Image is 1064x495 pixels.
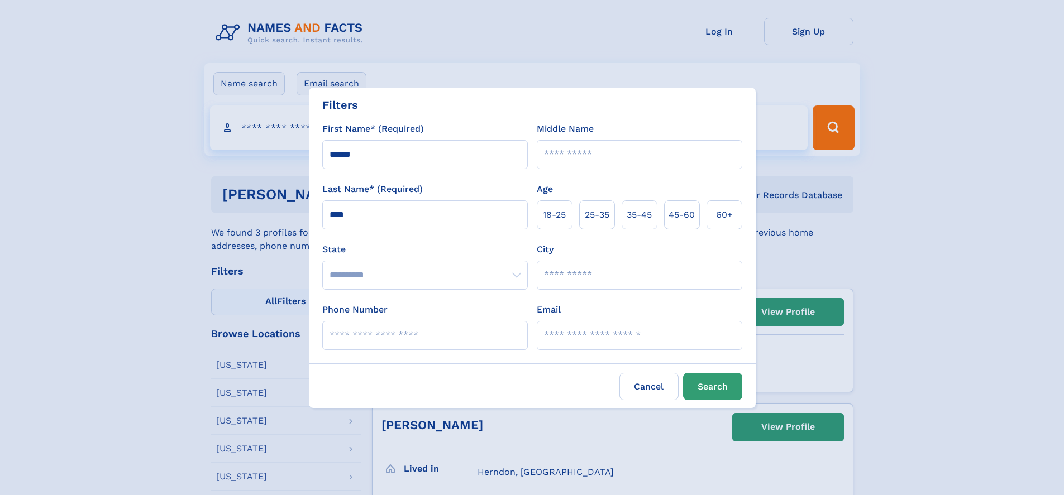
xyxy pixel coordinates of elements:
label: Phone Number [322,303,388,316]
label: Middle Name [537,122,594,136]
div: Filters [322,97,358,113]
button: Search [683,373,742,400]
label: Last Name* (Required) [322,182,423,196]
label: City [537,243,554,256]
span: 60+ [716,208,733,222]
label: Cancel [619,373,679,400]
label: State [322,243,528,256]
label: Email [537,303,561,316]
span: 45‑60 [669,208,695,222]
span: 18‑25 [543,208,566,222]
label: First Name* (Required) [322,122,424,136]
span: 35‑45 [627,208,652,222]
span: 25‑35 [585,208,609,222]
label: Age [537,182,553,196]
